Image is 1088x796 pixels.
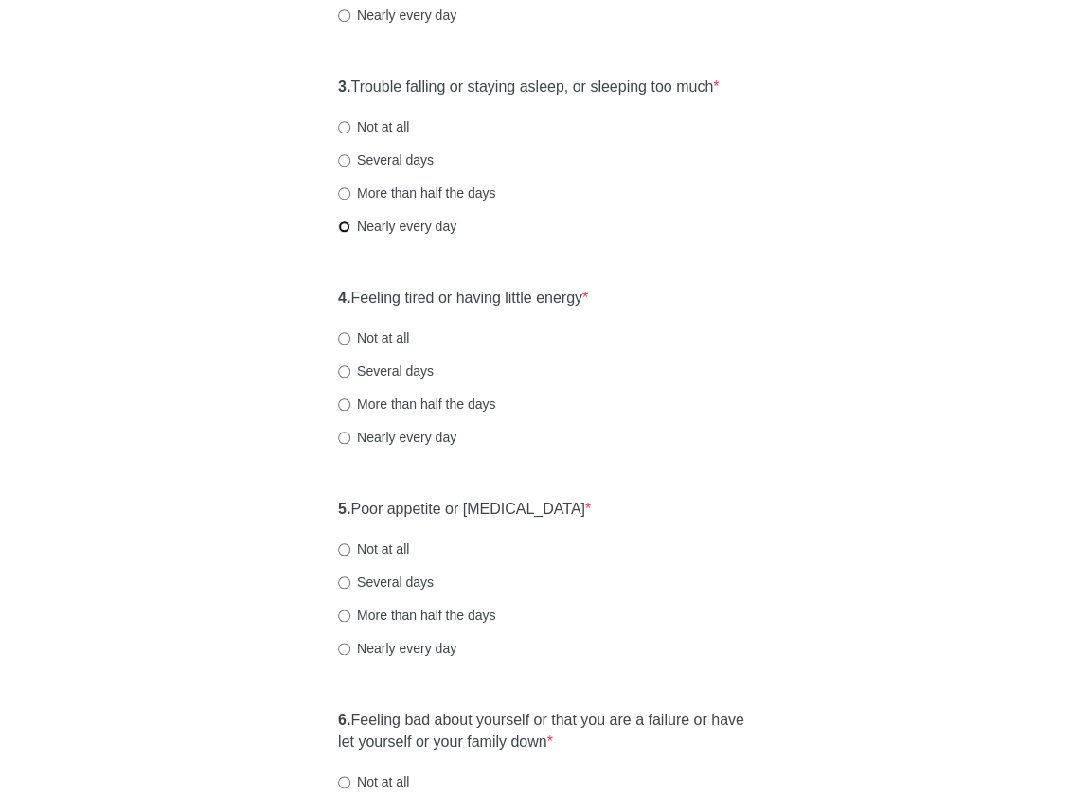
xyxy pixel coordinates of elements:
strong: 5. [338,501,350,517]
label: Nearly every day [338,639,456,658]
input: Nearly every day [338,221,350,233]
input: Not at all [338,121,350,133]
input: Not at all [338,332,350,345]
label: Several days [338,362,434,380]
label: Feeling bad about yourself or that you are a failure or have let yourself or your family down [338,710,750,753]
label: More than half the days [338,606,495,625]
label: Nearly every day [338,217,456,236]
label: More than half the days [338,395,495,414]
strong: 4. [338,290,350,306]
label: Trouble falling or staying asleep, or sleeping too much [338,77,719,98]
label: Poor appetite or [MEDICAL_DATA] [338,499,591,521]
input: More than half the days [338,398,350,411]
input: Nearly every day [338,432,350,444]
strong: 6. [338,712,350,728]
strong: 3. [338,79,350,95]
label: More than half the days [338,184,495,203]
input: Nearly every day [338,9,350,22]
label: Nearly every day [338,6,456,25]
label: Feeling tired or having little energy [338,288,588,310]
label: Not at all [338,328,409,347]
input: Not at all [338,776,350,788]
input: Several days [338,576,350,589]
input: More than half the days [338,187,350,200]
label: Several days [338,573,434,592]
label: Not at all [338,540,409,558]
input: Nearly every day [338,643,350,655]
label: Several days [338,150,434,169]
label: Not at all [338,117,409,136]
input: More than half the days [338,610,350,622]
label: Not at all [338,772,409,791]
input: Several days [338,154,350,167]
label: Nearly every day [338,428,456,447]
input: Not at all [338,543,350,556]
input: Several days [338,365,350,378]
